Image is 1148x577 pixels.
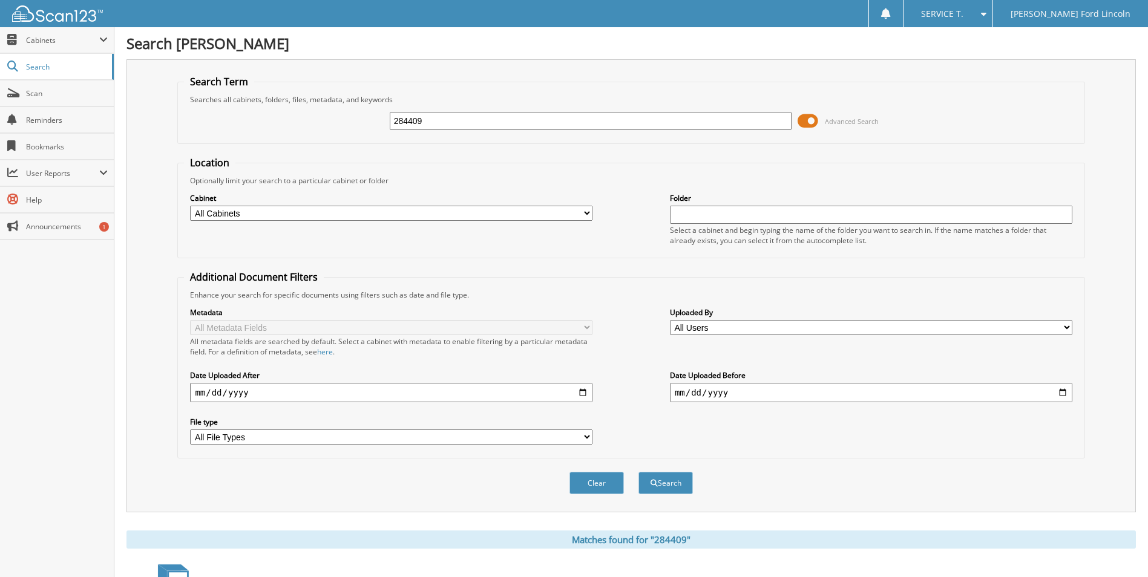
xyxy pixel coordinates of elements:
div: All metadata fields are searched by default. Select a cabinet with metadata to enable filtering b... [190,336,592,357]
legend: Additional Document Filters [184,270,324,284]
label: Metadata [190,307,592,318]
input: start [190,383,592,402]
div: Select a cabinet and begin typing the name of the folder you want to search in. If the name match... [670,225,1072,246]
span: SERVICE T. [921,10,963,18]
span: Bookmarks [26,142,108,152]
legend: Location [184,156,235,169]
div: Matches found for "284409" [126,530,1136,549]
label: File type [190,417,592,427]
span: Search [26,62,106,72]
a: here [317,347,333,357]
div: Optionally limit your search to a particular cabinet or folder [184,175,1078,186]
label: Uploaded By [670,307,1072,318]
span: Scan [26,88,108,99]
span: Reminders [26,115,108,125]
img: scan123-logo-white.svg [12,5,103,22]
label: Cabinet [190,193,592,203]
div: Enhance your search for specific documents using filters such as date and file type. [184,290,1078,300]
legend: Search Term [184,75,254,88]
div: 1 [99,222,109,232]
span: User Reports [26,168,99,178]
button: Clear [569,472,624,494]
span: Help [26,195,108,205]
label: Date Uploaded After [190,370,592,380]
span: Advanced Search [825,117,879,126]
span: [PERSON_NAME] Ford Lincoln [1011,10,1130,18]
h1: Search [PERSON_NAME] [126,33,1136,53]
input: end [670,383,1072,402]
label: Date Uploaded Before [670,370,1072,380]
label: Folder [670,193,1072,203]
button: Search [638,472,693,494]
div: Searches all cabinets, folders, files, metadata, and keywords [184,94,1078,105]
span: Announcements [26,221,108,232]
span: Cabinets [26,35,99,45]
